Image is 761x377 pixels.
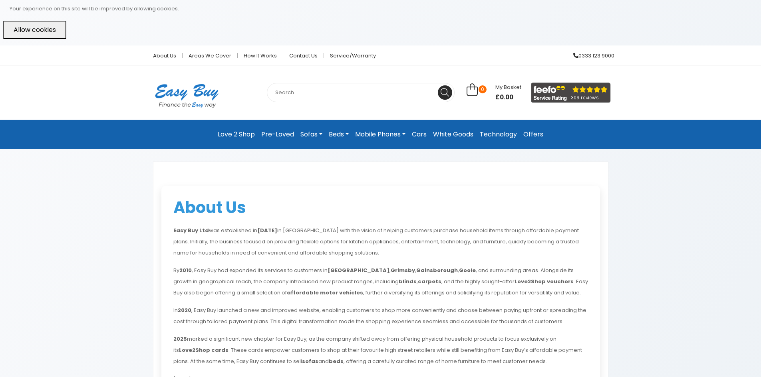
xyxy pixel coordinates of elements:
a: Service/Warranty [324,53,376,58]
span: My Basket [495,83,521,91]
a: Pre-Loved [258,126,297,143]
strong: 2010 [179,266,192,274]
strong: Gainsborough [416,266,458,274]
img: feefo_logo [531,83,611,103]
a: Technology [477,126,520,143]
p: was established in in [GEOGRAPHIC_DATA] with the vision of helping customers purchase household i... [173,225,588,259]
button: Allow cookies [3,21,66,39]
strong: [DATE] [257,227,277,234]
strong: [GEOGRAPHIC_DATA] [328,266,389,274]
a: About Us [147,53,183,58]
strong: Love2Shop vouchers [515,278,574,285]
a: Contact Us [283,53,324,58]
a: Offers [520,126,546,143]
span: 0 [479,85,487,93]
p: Your experience on this site will be improved by allowing cookies. [10,3,758,14]
a: How it works [238,53,283,58]
a: Sofas [297,126,326,143]
a: White Goods [430,126,477,143]
strong: affordable motor vehicles [287,289,363,296]
strong: blinds [399,278,417,285]
strong: 2020 [178,306,191,314]
strong: Love2Shop cards [179,346,228,354]
strong: Goole [459,266,476,274]
input: Search [267,83,455,102]
p: marked a significant new chapter for Easy Buy, as the company shifted away from offering physical... [173,334,588,367]
a: Beds [326,126,352,143]
a: Areas we cover [183,53,238,58]
p: In , Easy Buy launched a new and improved website, enabling customers to shop more conveniently a... [173,305,588,327]
strong: 2025 [173,335,187,343]
strong: Easy Buy Ltd [173,227,209,234]
a: Cars [409,126,430,143]
strong: beds [329,357,344,365]
a: Mobile Phones [352,126,409,143]
img: Easy Buy [147,73,227,118]
strong: carpets [418,278,441,285]
strong: sofas [302,357,318,365]
a: 0 My Basket £0.00 [467,88,521,97]
a: 0333 123 9000 [567,53,614,58]
p: By , Easy Buy had expanded its services to customers in , , , , and surrounding areas. Alongside ... [173,265,588,298]
span: About Us [173,196,246,219]
a: Love 2 Shop [215,126,258,143]
strong: Grimsby [391,266,415,274]
span: £0.00 [495,93,521,102]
